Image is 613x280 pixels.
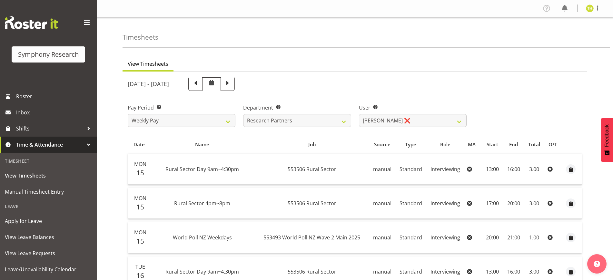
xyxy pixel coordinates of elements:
[136,237,144,246] span: 15
[134,229,146,236] span: Mon
[308,141,316,148] span: Job
[395,188,426,219] td: Standard
[524,188,545,219] td: 3.00
[5,16,58,29] img: Rosterit website logo
[586,5,594,12] img: tristan-healley11868.jpg
[16,140,84,150] span: Time & Attendance
[123,34,158,41] h4: Timesheets
[405,141,416,148] span: Type
[2,184,95,200] a: Manual Timesheet Entry
[128,80,169,87] h5: [DATE] - [DATE]
[5,216,92,226] span: Apply for Leave
[2,245,95,261] a: View Leave Requests
[136,202,144,211] span: 15
[5,187,92,197] span: Manual Timesheet Entry
[263,234,360,241] span: 553493 World Poll NZ Wave 2 Main 2025
[18,50,79,59] div: Symphony Research
[2,261,95,277] a: Leave/Unavailability Calendar
[481,188,504,219] td: 17:00
[481,154,504,185] td: 13:00
[134,195,146,202] span: Mon
[481,222,504,253] td: 20:00
[2,168,95,184] a: View Timesheets
[136,168,144,177] span: 15
[16,124,84,133] span: Shifts
[373,200,391,207] span: manual
[174,200,230,207] span: Rural Sector 4pm~8pm
[524,222,545,253] td: 1.00
[195,141,209,148] span: Name
[509,141,518,148] span: End
[128,60,168,68] span: View Timesheets
[504,222,524,253] td: 21:00
[133,141,145,148] span: Date
[2,200,95,213] div: Leave
[134,160,146,168] span: Mon
[528,141,540,148] span: Total
[440,141,450,148] span: Role
[16,108,94,117] span: Inbox
[604,124,610,147] span: Feedback
[430,200,460,207] span: Interviewing
[288,268,336,275] span: 553506 Rural Sector
[373,268,391,275] span: manual
[2,213,95,229] a: Apply for Leave
[243,104,351,111] label: Department
[2,229,95,245] a: View Leave Balances
[136,271,144,280] span: 16
[373,234,391,241] span: manual
[601,118,613,162] button: Feedback - Show survey
[504,188,524,219] td: 20:00
[373,166,391,173] span: manual
[468,141,476,148] span: MA
[5,248,92,258] span: View Leave Requests
[395,154,426,185] td: Standard
[374,141,391,148] span: Source
[5,232,92,242] span: View Leave Balances
[395,222,426,253] td: Standard
[359,104,467,111] label: User
[430,166,460,173] span: Interviewing
[173,234,232,241] span: World Poll NZ Weekdays
[165,166,239,173] span: Rural Sector Day 9am~4:30pm
[2,154,95,168] div: Timesheet
[128,104,235,111] label: Pay Period
[594,261,600,267] img: help-xxl-2.png
[5,171,92,180] span: View Timesheets
[288,200,336,207] span: 553506 Rural Sector
[165,268,239,275] span: Rural Sector Day 9am~4:30pm
[135,263,145,270] span: Tue
[5,265,92,274] span: Leave/Unavailability Calendar
[430,234,460,241] span: Interviewing
[549,141,557,148] span: O/T
[504,154,524,185] td: 16:00
[430,268,460,275] span: Interviewing
[16,92,94,101] span: Roster
[524,154,545,185] td: 3.00
[288,166,336,173] span: 553506 Rural Sector
[487,141,498,148] span: Start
